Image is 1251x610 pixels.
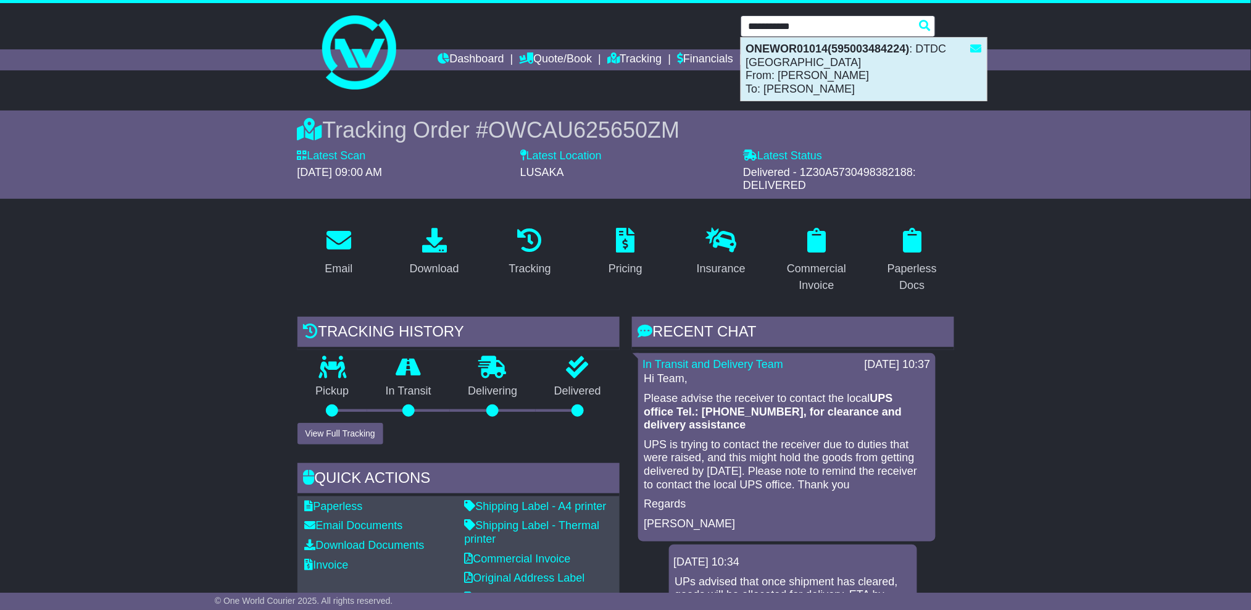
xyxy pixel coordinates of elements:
[317,224,360,282] a: Email
[879,261,946,294] div: Paperless Docs
[609,261,642,277] div: Pricing
[465,519,600,545] a: Shipping Label - Thermal printer
[367,385,450,398] p: In Transit
[297,423,383,445] button: View Full Tracking
[501,224,559,282] a: Tracking
[519,49,592,70] a: Quote/Book
[325,261,352,277] div: Email
[644,372,929,386] p: Hi Team,
[488,117,680,143] span: OWCAU625650ZM
[536,385,620,398] p: Delivered
[689,224,754,282] a: Insurance
[297,463,620,496] div: Quick Actions
[465,500,607,512] a: Shipping Label - A4 printer
[465,572,585,584] a: Original Address Label
[305,500,363,512] a: Paperless
[643,358,784,370] a: In Transit and Delivery Team
[632,317,954,350] div: RECENT CHAT
[677,49,733,70] a: Financials
[305,559,349,571] a: Invoice
[674,556,912,569] div: [DATE] 10:34
[865,358,931,372] div: [DATE] 10:37
[697,261,746,277] div: Insurance
[775,224,858,298] a: Commercial Invoice
[297,166,383,178] span: [DATE] 09:00 AM
[297,149,366,163] label: Latest Scan
[509,261,551,277] div: Tracking
[465,553,571,565] a: Commercial Invoice
[465,591,544,604] a: Address Label
[644,498,929,511] p: Regards
[644,438,929,491] p: UPS is trying to contact the receiver due to duties that were raised, and this might hold the goo...
[644,517,929,531] p: [PERSON_NAME]
[607,49,662,70] a: Tracking
[305,519,403,532] a: Email Documents
[520,166,564,178] span: LUSAKA
[783,261,850,294] div: Commercial Invoice
[450,385,536,398] p: Delivering
[438,49,504,70] a: Dashboard
[644,392,929,432] p: Please advise the receiver to contact the local
[297,317,620,350] div: Tracking history
[402,224,467,282] a: Download
[601,224,650,282] a: Pricing
[644,392,902,431] strong: UPS office Tel.: [PHONE_NUMBER], for clearance and delivery assistance
[215,596,393,606] span: © One World Courier 2025. All rights reserved.
[746,43,910,55] strong: ONEWOR01014(595003484224)
[871,224,954,298] a: Paperless Docs
[297,117,954,143] div: Tracking Order #
[305,539,425,551] a: Download Documents
[743,166,916,192] span: Delivered - 1Z30A5730498382188: DELIVERED
[741,38,987,101] div: : DTDC [GEOGRAPHIC_DATA] From: [PERSON_NAME] To: [PERSON_NAME]
[410,261,459,277] div: Download
[297,385,368,398] p: Pickup
[520,149,602,163] label: Latest Location
[743,149,822,163] label: Latest Status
